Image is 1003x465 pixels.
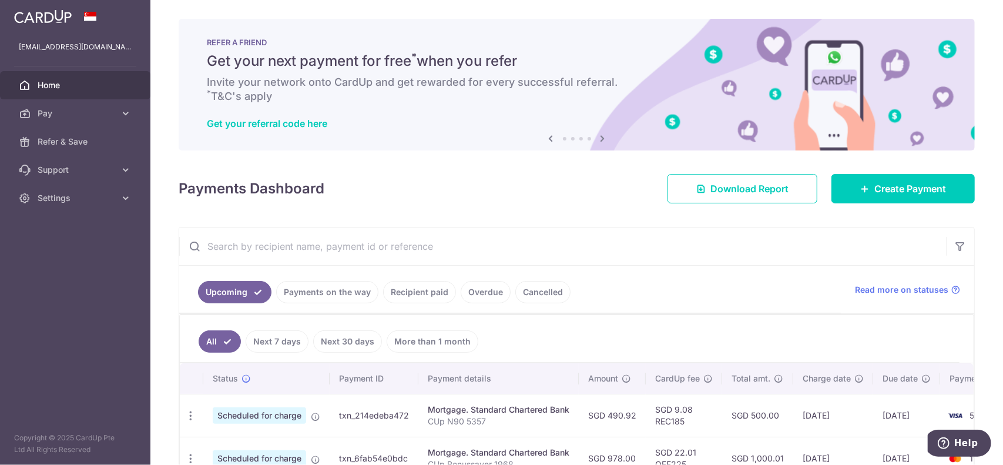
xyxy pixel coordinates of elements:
[213,407,306,424] span: Scheduled for charge
[710,182,789,196] span: Download Report
[38,192,115,204] span: Settings
[883,373,918,384] span: Due date
[874,182,946,196] span: Create Payment
[179,178,324,199] h4: Payments Dashboard
[928,430,991,459] iframe: Opens a widget where you can find more information
[428,447,569,459] div: Mortgage. Standard Chartered Bank
[199,330,241,353] a: All
[722,394,793,437] td: SGD 500.00
[19,41,132,53] p: [EMAIL_ADDRESS][DOMAIN_NAME]
[732,373,770,384] span: Total amt.
[831,174,975,203] a: Create Payment
[38,108,115,119] span: Pay
[207,75,947,103] h6: Invite your network onto CardUp and get rewarded for every successful referral. T&C's apply
[207,38,947,47] p: REFER A FRIEND
[207,52,947,71] h5: Get your next payment for free when you refer
[276,281,378,303] a: Payments on the way
[387,330,478,353] a: More than 1 month
[179,228,946,265] input: Search by recipient name, payment id or reference
[207,118,327,129] a: Get your referral code here
[855,284,948,296] span: Read more on statuses
[198,281,271,303] a: Upcoming
[330,394,418,437] td: txn_214edeba472
[873,394,940,437] td: [DATE]
[588,373,618,384] span: Amount
[428,416,569,427] p: CUp N90 5357
[579,394,646,437] td: SGD 490.92
[970,410,989,420] span: 5357
[38,164,115,176] span: Support
[38,79,115,91] span: Home
[803,373,851,384] span: Charge date
[14,9,72,24] img: CardUp
[313,330,382,353] a: Next 30 days
[179,19,975,150] img: RAF banner
[515,281,571,303] a: Cancelled
[418,363,579,394] th: Payment details
[655,373,700,384] span: CardUp fee
[461,281,511,303] a: Overdue
[246,330,308,353] a: Next 7 days
[646,394,722,437] td: SGD 9.08 REC185
[428,404,569,416] div: Mortgage. Standard Chartered Bank
[38,136,115,148] span: Refer & Save
[383,281,456,303] a: Recipient paid
[213,373,238,384] span: Status
[330,363,418,394] th: Payment ID
[667,174,817,203] a: Download Report
[855,284,960,296] a: Read more on statuses
[793,394,873,437] td: [DATE]
[944,409,967,423] img: Bank Card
